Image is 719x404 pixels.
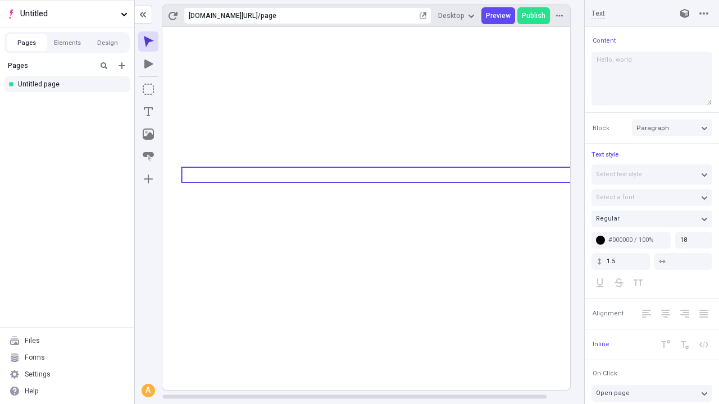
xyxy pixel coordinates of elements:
button: Text [138,102,158,122]
div: Files [25,336,40,345]
button: Elements [47,34,88,51]
button: Box [138,79,158,99]
span: On Click [593,369,617,378]
span: Text style [591,150,618,159]
button: Justify [695,305,712,322]
button: Design [88,34,128,51]
span: Inline [593,340,609,348]
button: Select a font [591,189,712,206]
span: Select a font [596,192,634,202]
button: Block [590,121,612,135]
div: Settings [25,370,51,379]
button: Paragraph [632,120,712,136]
span: Block [593,124,609,132]
div: [URL][DOMAIN_NAME] [189,11,258,20]
button: Inline [590,338,612,351]
div: / [258,11,261,20]
div: A [143,385,154,396]
span: Untitled [20,8,116,20]
input: Text [591,8,665,19]
button: Select text style [591,164,712,185]
button: Code [695,336,712,353]
span: Publish [522,11,545,20]
button: Right Align [676,305,693,322]
span: Desktop [438,11,465,20]
div: page [261,11,417,20]
div: Help [25,387,39,396]
button: Left Align [638,305,655,322]
button: Superscript [657,336,674,353]
button: Add new [115,59,129,72]
span: Alignment [593,309,624,318]
button: #000000 / 100% [591,232,671,249]
div: Pages [8,61,93,70]
button: Open page [591,385,712,402]
span: Content [593,36,616,45]
button: Subscript [676,336,693,353]
button: Content [590,34,618,47]
span: Select text style [596,169,642,179]
button: Regular [591,210,712,227]
button: Preview [481,7,515,24]
button: Image [138,124,158,144]
textarea: Hello, world [591,52,712,105]
button: Publish [517,7,550,24]
button: Desktop [434,7,479,24]
span: Regular [596,214,620,223]
button: Alignment [590,307,626,320]
span: Paragraph [636,123,669,133]
div: Forms [25,353,45,362]
div: #000000 / 100% [608,236,666,244]
button: Pages [7,34,47,51]
div: Untitled page [18,80,121,89]
button: Center Align [657,305,674,322]
span: Open page [596,388,630,398]
button: Button [138,146,158,167]
button: On Click [590,367,620,380]
span: Preview [486,11,511,20]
